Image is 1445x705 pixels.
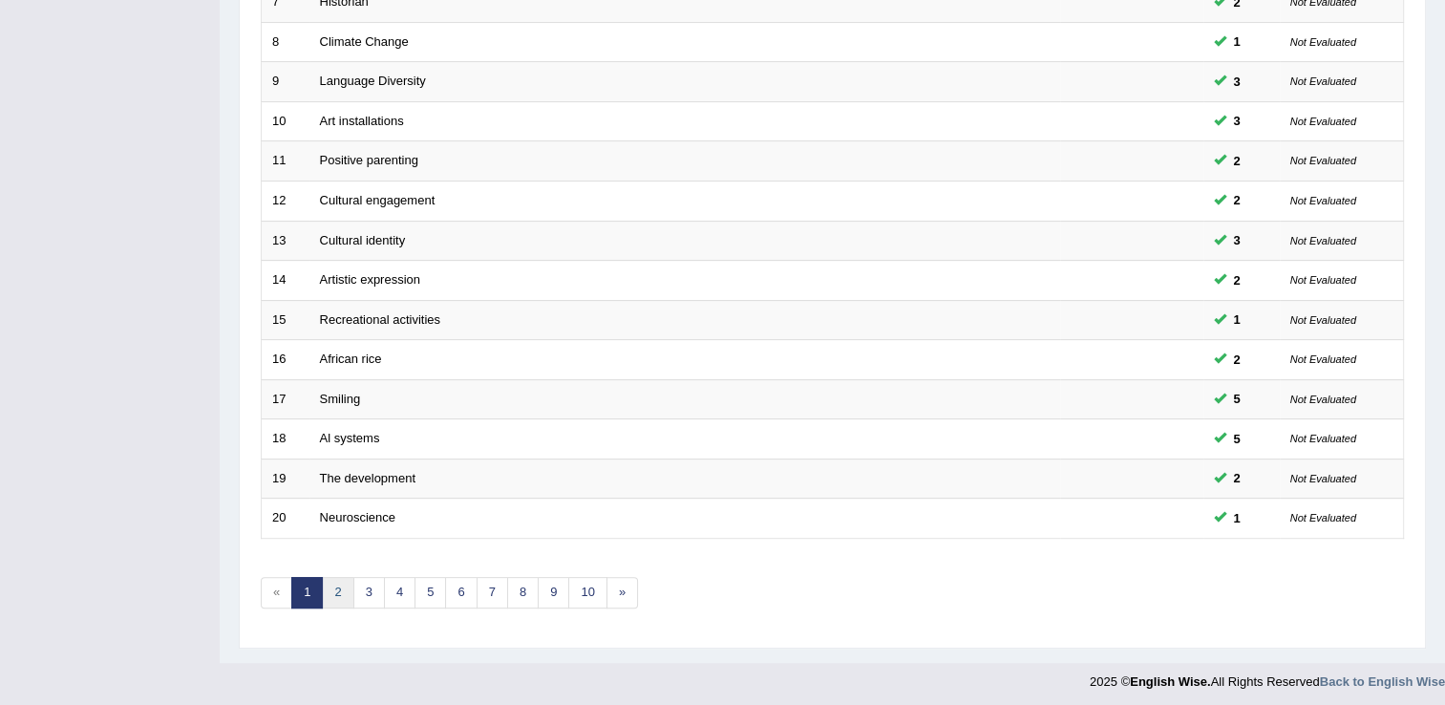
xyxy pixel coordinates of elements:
[1226,310,1248,330] span: You can still take this question
[1290,155,1356,166] small: Not Evaluated
[414,577,446,609] a: 5
[262,499,309,539] td: 20
[1320,674,1445,689] a: Back to English Wise
[507,577,539,609] a: 8
[538,577,569,609] a: 9
[1290,274,1356,286] small: Not Evaluated
[320,392,361,406] a: Smiling
[1290,394,1356,405] small: Not Evaluated
[568,577,606,609] a: 10
[1290,36,1356,48] small: Not Evaluated
[320,74,426,88] a: Language Diversity
[1290,473,1356,484] small: Not Evaluated
[1290,433,1356,444] small: Not Evaluated
[320,431,380,445] a: Al systems
[320,153,418,167] a: Positive parenting
[1226,389,1248,409] span: You can still take this question
[1290,314,1356,326] small: Not Evaluated
[320,471,415,485] a: The development
[1290,235,1356,246] small: Not Evaluated
[262,459,309,499] td: 19
[1226,468,1248,488] span: You can still take this question
[262,22,309,62] td: 8
[384,577,415,609] a: 4
[262,141,309,182] td: 11
[320,193,436,207] a: Cultural engagement
[320,233,406,247] a: Cultural identity
[262,221,309,261] td: 13
[320,510,396,524] a: Neuroscience
[1226,350,1248,370] span: You can still take this question
[606,577,638,609] a: »
[262,261,309,301] td: 14
[261,577,292,609] span: «
[262,379,309,419] td: 17
[1226,111,1248,131] span: You can still take this question
[320,114,404,128] a: Art installations
[262,101,309,141] td: 10
[262,300,309,340] td: 15
[320,272,420,287] a: Artistic expression
[477,577,508,609] a: 7
[320,34,409,49] a: Climate Change
[1226,151,1248,171] span: You can still take this question
[1290,353,1356,365] small: Not Evaluated
[1130,674,1210,689] strong: English Wise.
[320,352,382,366] a: African rice
[1226,32,1248,52] span: You can still take this question
[1226,190,1248,210] span: You can still take this question
[1226,508,1248,528] span: You can still take this question
[1290,195,1356,206] small: Not Evaluated
[1226,270,1248,290] span: You can still take this question
[262,340,309,380] td: 16
[1290,116,1356,127] small: Not Evaluated
[262,181,309,221] td: 12
[1090,663,1445,691] div: 2025 © All Rights Reserved
[291,577,323,609] a: 1
[1226,72,1248,92] span: You can still take this question
[1290,512,1356,523] small: Not Evaluated
[320,312,440,327] a: Recreational activities
[353,577,385,609] a: 3
[445,577,477,609] a: 6
[1226,230,1248,250] span: You can still take this question
[262,419,309,459] td: 18
[322,577,353,609] a: 2
[1226,429,1248,449] span: You can still take this question
[1290,75,1356,87] small: Not Evaluated
[262,62,309,102] td: 9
